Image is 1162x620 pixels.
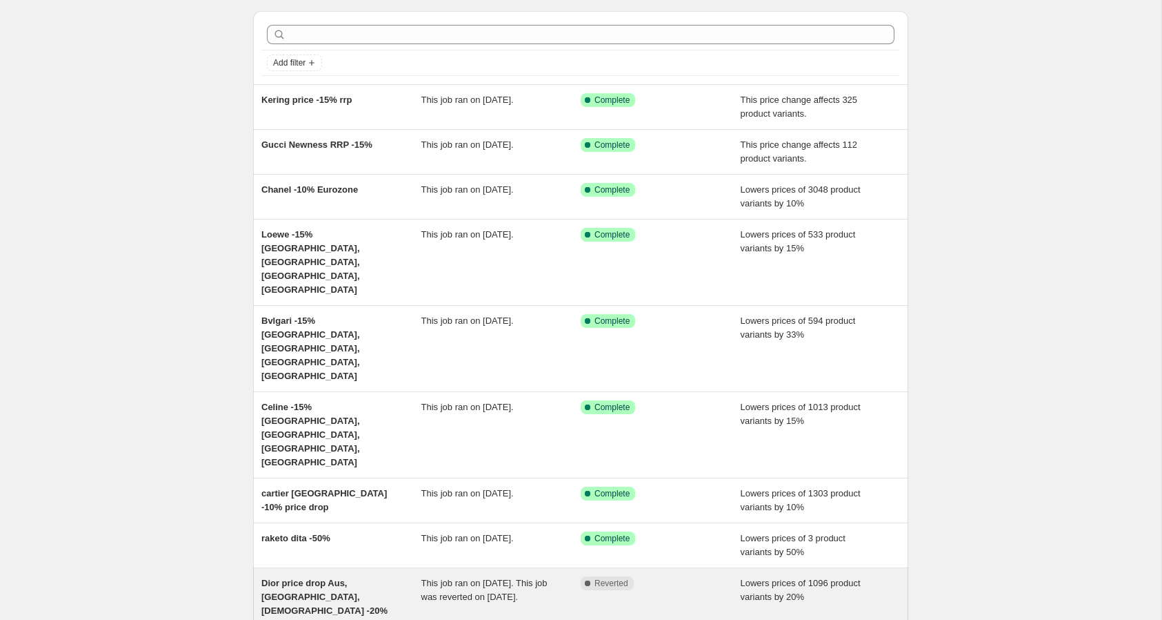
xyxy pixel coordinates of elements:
[741,578,861,602] span: Lowers prices of 1096 product variants by 20%
[421,316,514,326] span: This job ran on [DATE].
[741,316,856,340] span: Lowers prices of 594 product variants by 33%
[261,316,360,381] span: Bvlgari -15% [GEOGRAPHIC_DATA], [GEOGRAPHIC_DATA], [GEOGRAPHIC_DATA], [GEOGRAPHIC_DATA]
[261,184,358,195] span: Chanel -10% Eurozone
[421,229,514,240] span: This job ran on [DATE].
[594,184,630,195] span: Complete
[261,402,360,467] span: Celine -15% [GEOGRAPHIC_DATA], [GEOGRAPHIC_DATA], [GEOGRAPHIC_DATA], [GEOGRAPHIC_DATA]
[741,402,861,426] span: Lowers prices of 1013 product variants by 15%
[741,229,856,253] span: Lowers prices of 533 product variants by 15%
[594,229,630,240] span: Complete
[267,55,322,71] button: Add filter
[261,95,352,105] span: Kering price -15% rrp
[421,95,514,105] span: This job ran on [DATE].
[741,488,861,512] span: Lowers prices of 1303 product variants by 10%
[421,533,514,543] span: This job ran on [DATE].
[261,488,387,512] span: cartier [GEOGRAPHIC_DATA] -10% price drop
[594,533,630,544] span: Complete
[741,139,858,164] span: This price change affects 112 product variants.
[741,95,858,119] span: This price change affects 325 product variants.
[594,139,630,151] span: Complete
[421,139,514,150] span: This job ran on [DATE].
[594,578,628,589] span: Reverted
[261,533,330,543] span: raketo dita -50%
[421,578,548,602] span: This job ran on [DATE]. This job was reverted on [DATE].
[421,488,514,498] span: This job ran on [DATE].
[594,488,630,499] span: Complete
[594,316,630,327] span: Complete
[261,139,372,150] span: Gucci Newness RRP -15%
[261,229,360,295] span: Loewe -15% [GEOGRAPHIC_DATA], [GEOGRAPHIC_DATA], [GEOGRAPHIC_DATA], [GEOGRAPHIC_DATA]
[421,402,514,412] span: This job ran on [DATE].
[741,533,845,557] span: Lowers prices of 3 product variants by 50%
[261,578,388,616] span: Dior price drop Aus, [GEOGRAPHIC_DATA], [DEMOGRAPHIC_DATA] -20%
[421,184,514,195] span: This job ran on [DATE].
[741,184,861,209] span: Lowers prices of 3048 product variants by 10%
[594,402,630,413] span: Complete
[273,57,305,68] span: Add filter
[594,95,630,106] span: Complete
